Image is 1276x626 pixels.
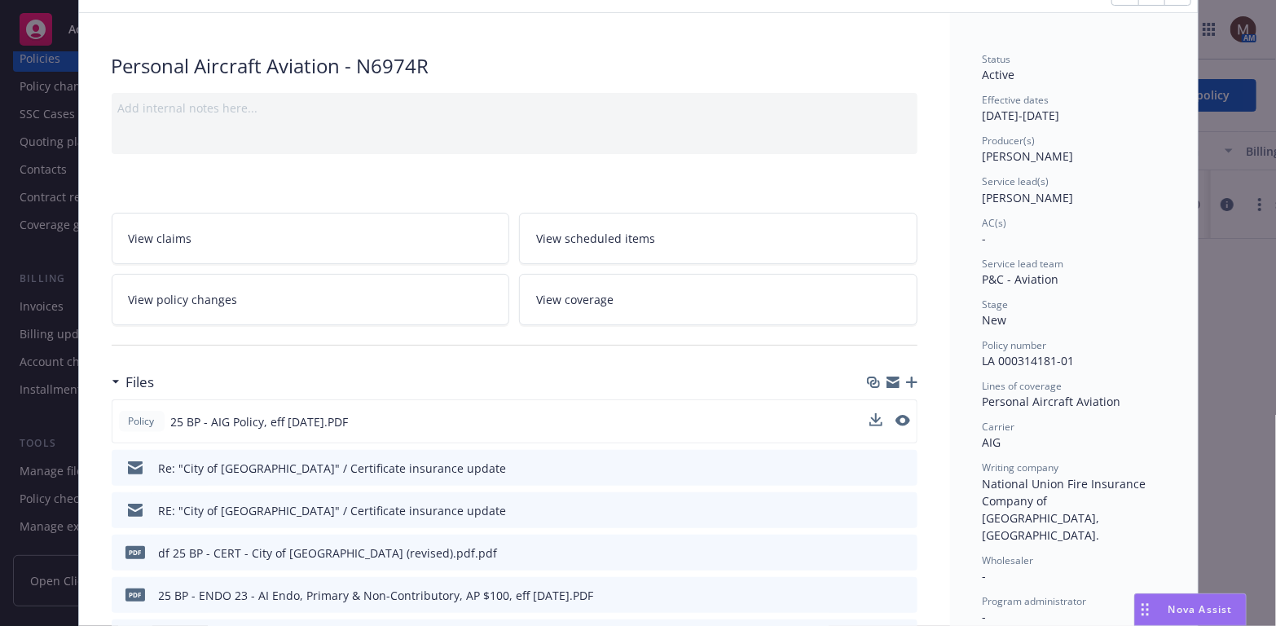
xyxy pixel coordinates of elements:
[1168,602,1233,616] span: Nova Assist
[869,413,882,426] button: download file
[129,230,192,247] span: View claims
[112,274,510,325] a: View policy changes
[983,148,1074,164] span: [PERSON_NAME]
[519,213,917,264] a: View scheduled items
[983,312,1007,328] span: New
[983,553,1034,567] span: Wholesaler
[125,414,158,429] span: Policy
[896,460,911,477] button: preview file
[125,589,145,601] span: PDF
[983,93,1049,107] span: Effective dates
[870,587,883,604] button: download file
[159,460,507,477] div: Re: "City of [GEOGRAPHIC_DATA]" / Certificate insurance update
[983,216,1007,230] span: AC(s)
[895,415,910,426] button: preview file
[983,434,1001,450] span: AIG
[983,393,1165,410] div: Personal Aircraft Aviation
[983,67,1015,82] span: Active
[536,230,655,247] span: View scheduled items
[159,587,594,604] div: 25 BP - ENDO 23 - AI Endo, Primary & Non-Contributory, AP $100, eff [DATE].PDF
[983,271,1059,287] span: P&C - Aviation
[159,544,498,562] div: df 25 BP - CERT - City of [GEOGRAPHIC_DATA] (revised).pdf.pdf
[896,544,911,562] button: preview file
[983,231,987,246] span: -
[112,372,155,393] div: Files
[983,174,1049,188] span: Service lead(s)
[171,413,349,430] span: 25 BP - AIG Policy, eff [DATE].PDF
[983,338,1047,352] span: Policy number
[129,291,238,308] span: View policy changes
[118,99,911,117] div: Add internal notes here...
[112,52,917,80] div: Personal Aircraft Aviation - N6974R
[870,544,883,562] button: download file
[895,413,910,430] button: preview file
[983,568,987,584] span: -
[112,213,510,264] a: View claims
[869,413,882,430] button: download file
[983,476,1150,543] span: National Union Fire Insurance Company of [GEOGRAPHIC_DATA], [GEOGRAPHIC_DATA].
[870,460,883,477] button: download file
[983,609,987,624] span: -
[983,420,1015,434] span: Carrier
[896,502,911,519] button: preview file
[126,372,155,393] h3: Files
[983,52,1011,66] span: Status
[983,353,1075,368] span: LA 000314181-01
[125,546,145,558] span: pdf
[870,502,883,519] button: download file
[983,190,1074,205] span: [PERSON_NAME]
[983,379,1063,393] span: Lines of coverage
[519,274,917,325] a: View coverage
[159,502,507,519] div: RE: "City of [GEOGRAPHIC_DATA]" / Certificate insurance update
[983,461,1059,474] span: Writing company
[536,291,614,308] span: View coverage
[983,298,1009,311] span: Stage
[983,134,1036,148] span: Producer(s)
[1134,593,1247,626] button: Nova Assist
[983,594,1087,608] span: Program administrator
[1135,594,1155,625] div: Drag to move
[896,587,911,604] button: preview file
[983,257,1064,271] span: Service lead team
[983,93,1165,124] div: [DATE] - [DATE]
